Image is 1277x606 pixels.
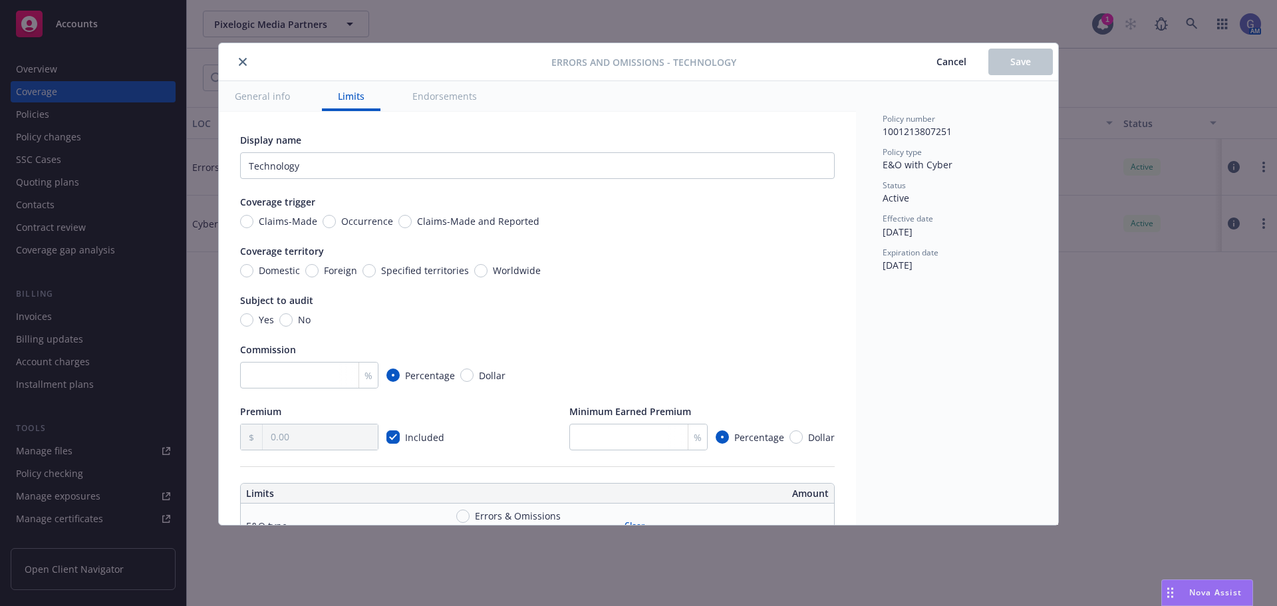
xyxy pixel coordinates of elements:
[405,431,444,444] span: Included
[883,213,933,224] span: Effective date
[298,313,311,327] span: No
[1189,587,1242,598] span: Nova Assist
[456,510,470,523] input: Errors & Omissions
[883,180,906,191] span: Status
[883,226,913,238] span: [DATE]
[240,264,253,277] input: Domestic
[883,146,922,158] span: Policy type
[883,247,938,258] span: Expiration date
[1162,580,1179,605] div: Drag to move
[1161,579,1253,606] button: Nova Assist
[789,430,803,444] input: Dollar
[240,343,296,356] span: Commission
[988,49,1053,75] button: Save
[240,313,253,327] input: Yes
[808,430,835,444] span: Dollar
[246,519,287,533] div: E&O type
[493,263,541,277] span: Worldwide
[883,158,952,171] span: E&O with Cyber
[396,81,493,111] button: Endorsements
[883,259,913,271] span: [DATE]
[551,55,736,69] span: Errors and Omissions - Technology
[240,294,313,307] span: Subject to audit
[398,215,412,228] input: Claims-Made and Reported
[915,49,988,75] button: Cancel
[259,263,300,277] span: Domestic
[362,264,376,277] input: Specified territories
[734,430,784,444] span: Percentage
[386,369,400,382] input: Percentage
[883,113,935,124] span: Policy number
[259,214,317,228] span: Claims-Made
[716,430,729,444] input: Percentage
[364,369,372,382] span: %
[381,263,469,277] span: Specified territories
[323,215,336,228] input: Occurrence
[240,215,253,228] input: Claims-Made
[322,81,380,111] button: Limits
[417,214,539,228] span: Claims-Made and Reported
[405,369,455,382] span: Percentage
[259,313,274,327] span: Yes
[617,516,652,535] button: Clear
[1010,55,1031,68] span: Save
[305,264,319,277] input: Foreign
[460,369,474,382] input: Dollar
[324,263,357,277] span: Foreign
[240,405,281,418] span: Premium
[341,214,393,228] span: Occurrence
[883,192,909,204] span: Active
[219,81,306,111] button: General info
[279,313,293,327] input: No
[240,134,301,146] span: Display name
[883,125,952,138] span: 1001213807251
[479,369,505,382] span: Dollar
[263,424,378,450] input: 0.00
[694,430,702,444] span: %
[474,264,488,277] input: Worldwide
[235,54,251,70] button: close
[240,196,315,208] span: Coverage trigger
[569,405,691,418] span: Minimum Earned Premium
[240,245,324,257] span: Coverage territory
[936,55,966,68] span: Cancel
[241,484,478,504] th: Limits
[475,509,561,523] span: Errors & Omissions
[543,484,834,504] th: Amount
